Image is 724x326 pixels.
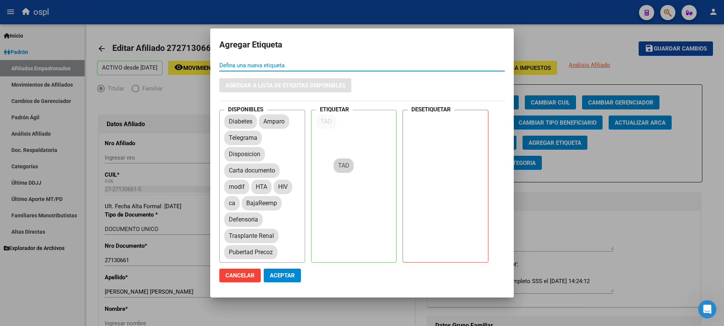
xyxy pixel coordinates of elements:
[219,78,351,92] button: Agregar a lista de etiqutas disponibles
[270,272,295,279] span: Aceptar
[274,180,292,194] mat-chip: HIV
[698,300,716,318] iframe: Intercom live chat
[242,196,282,210] mat-chip: BajaReemp
[224,104,267,115] h4: DISPONIBLES
[224,131,262,145] mat-chip: Telegrama
[264,269,301,282] button: Aceptar
[224,163,280,178] mat-chip: Carta documento
[225,272,255,279] span: Cancelar
[408,104,455,115] h4: DESETIQUETAR
[219,269,261,282] button: Cancelar
[224,147,265,161] mat-chip: Disposicion
[225,82,345,89] span: Agregar a lista de etiqutas disponibles
[224,196,240,210] mat-chip: ca
[224,229,279,243] mat-chip: Trasplante Renal
[259,114,289,129] mat-chip: Amparo
[316,104,353,115] h4: ETIQUETAR
[224,180,249,194] mat-chip: modif
[251,180,272,194] mat-chip: HTA
[316,114,337,129] mat-chip: TAD
[224,114,257,129] mat-chip: Diabetes
[224,245,277,260] mat-chip: Pubertad Precoz
[224,212,263,227] mat-chip: Defensoria
[219,38,505,52] h2: Agregar Etiqueta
